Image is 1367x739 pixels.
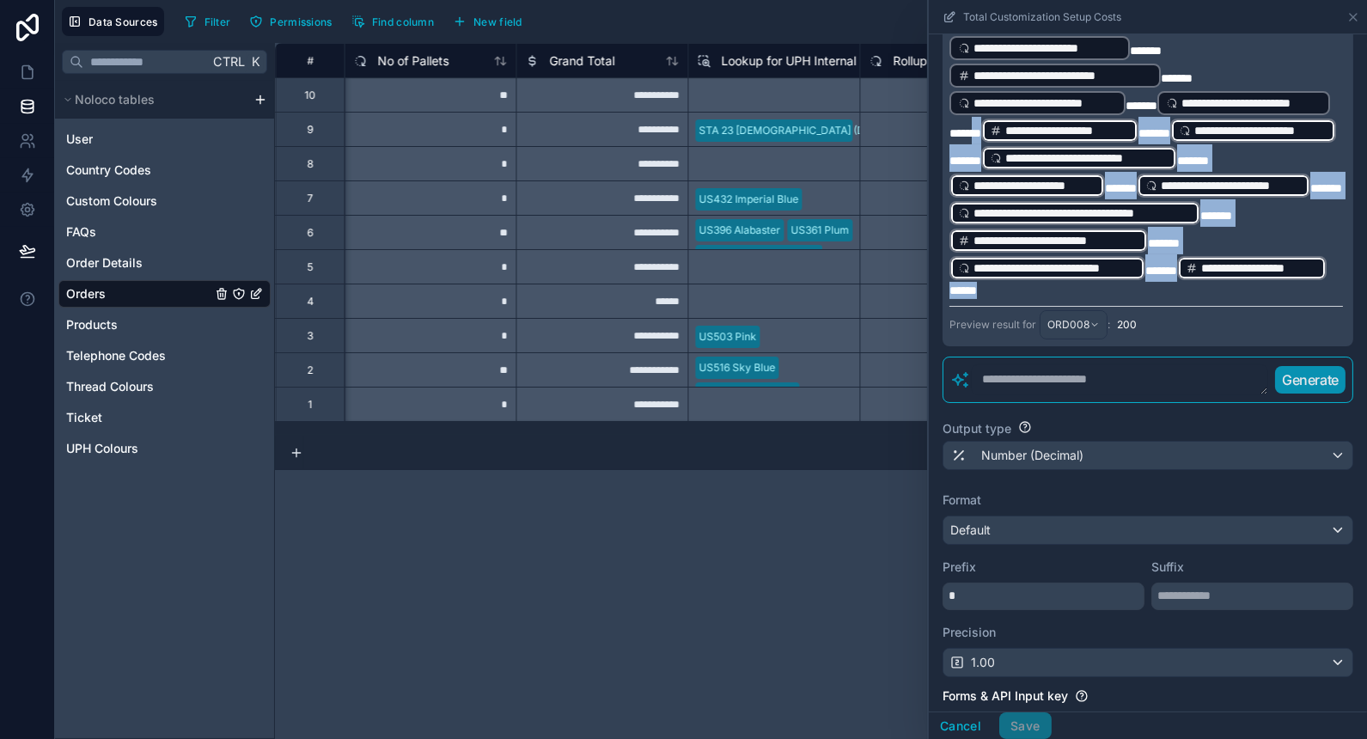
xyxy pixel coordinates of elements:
button: New field [447,9,528,34]
div: Orders [58,280,271,308]
p: Generate [1282,369,1339,390]
span: UPH Colours [66,440,138,457]
button: 1.00 [943,648,1353,677]
button: Number (Decimal) [943,441,1353,470]
label: Prefix [943,559,1144,576]
span: 1.00 [971,654,995,671]
span: Telephone Codes [66,347,166,364]
div: 9 [307,123,313,137]
div: Thread Colours [58,373,271,400]
button: ORD008 [1040,310,1108,339]
span: Filter [204,15,231,28]
span: Ctrl [211,51,247,72]
span: Grand Total [549,52,614,70]
span: Default [950,522,991,537]
div: 1 [308,398,312,412]
label: Format [943,492,1353,509]
div: UPH Colours [58,435,271,462]
div: Country Codes [58,156,271,184]
div: User [58,125,271,153]
span: No of Pallets [377,52,449,70]
div: # [289,54,331,67]
span: Country Codes [66,162,151,179]
span: ORD008 [1047,318,1089,332]
label: Forms & API Input key [943,687,1068,705]
label: Suffix [1151,559,1353,576]
span: Number (Decimal) [981,447,1083,464]
span: Custom Colours [66,192,157,210]
div: Ticket [58,404,271,431]
label: Output type [943,420,1011,437]
span: FAQs [66,223,96,241]
span: Orders [66,285,106,302]
div: scrollable content [55,81,274,469]
span: K [249,56,261,68]
div: 7 [307,192,313,205]
label: Precision [943,624,1353,641]
div: Order Details [58,249,271,277]
div: 2 [307,363,313,377]
span: User [66,131,93,148]
div: 4 [307,295,314,308]
div: Products [58,311,271,339]
span: Rollup of UPH Internal [893,52,1016,70]
span: Noloco tables [75,91,155,108]
span: Order Details [66,254,143,272]
div: 5 [307,260,313,274]
button: Filter [178,9,237,34]
div: FAQs [58,218,271,246]
div: 10 [304,89,315,102]
span: New field [473,15,522,28]
button: Find column [345,9,440,34]
button: Noloco tables [58,88,247,112]
button: Generate [1275,366,1346,394]
span: Find column [372,15,434,28]
a: Permissions [243,9,345,34]
span: Permissions [270,15,332,28]
button: Default [943,516,1353,545]
div: 8 [307,157,313,171]
div: Custom Colours [58,187,271,215]
div: 3 [307,329,313,343]
span: Products [66,316,118,333]
div: Preview result for : [949,310,1110,339]
div: Telephone Codes [58,342,271,369]
button: Permissions [243,9,338,34]
span: Ticket [66,409,102,426]
span: Thread Colours [66,378,154,395]
div: 6 [307,226,313,240]
span: Data Sources [88,15,158,28]
span: 200 [1117,318,1137,332]
button: Data Sources [62,7,164,36]
span: Lookup for UPH Internal Colour Select [721,52,934,70]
